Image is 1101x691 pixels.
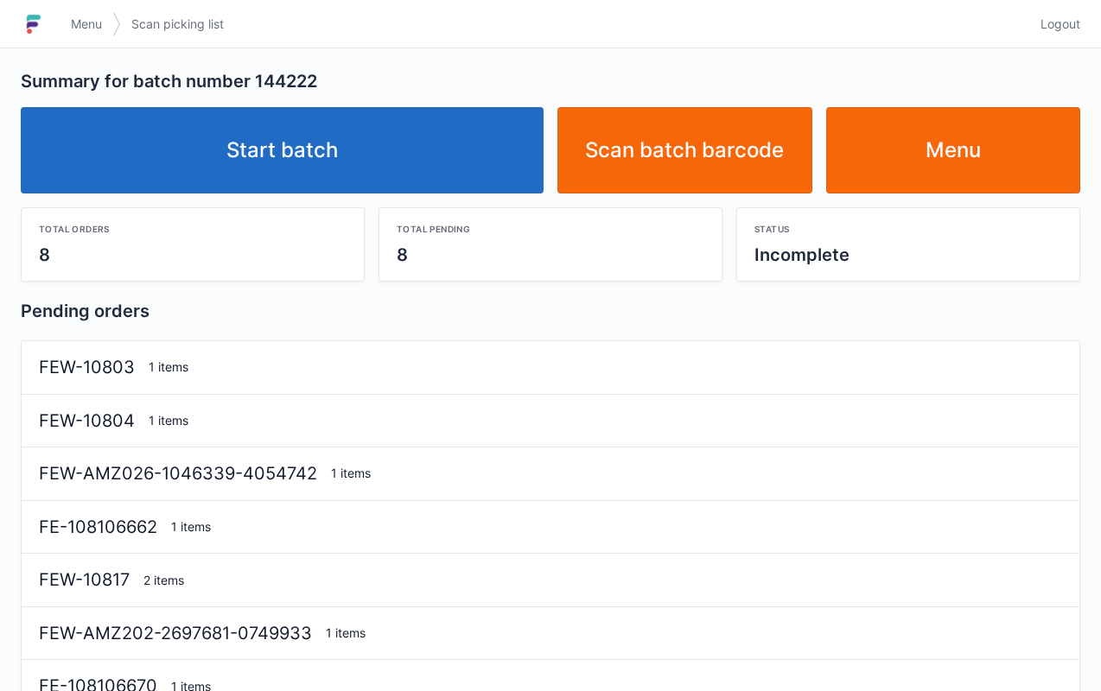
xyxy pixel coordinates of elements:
a: Menu [60,9,112,40]
div: 1 items [164,518,1069,536]
a: Logout [1030,9,1080,40]
div: FEW-AMZ202-2697681-0749933 [32,621,319,646]
h2: Pending orders [21,299,1080,323]
div: 8 [39,243,347,267]
div: 2 items [137,572,1069,589]
div: Total pending [397,222,704,236]
div: 1 items [142,412,1069,429]
div: Incomplete [754,243,1062,267]
div: Total orders [39,222,347,236]
div: FE-108106662 [32,515,164,540]
div: FEW-10817 [32,567,137,593]
span: Logout [1041,16,1080,33]
span: Menu [71,16,102,33]
div: FEW-AMZ026-1046339-4054742 [32,461,324,486]
img: logo-small.jpg [21,10,47,38]
img: svg> [112,3,121,45]
div: 1 items [324,465,1069,482]
h2: Summary for batch number 144222 [21,69,1080,93]
div: 8 [397,243,704,267]
div: FEW-10804 [32,409,142,434]
a: Menu [826,107,1081,193]
span: Scan picking list [131,16,224,33]
a: Scan picking list [121,9,234,40]
a: Start batch [21,107,544,193]
a: Scan batch barcode [557,107,812,193]
div: FEW-10803 [32,355,142,380]
div: 1 items [142,358,1069,376]
div: 1 items [319,624,1069,642]
div: Status [754,222,1062,236]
